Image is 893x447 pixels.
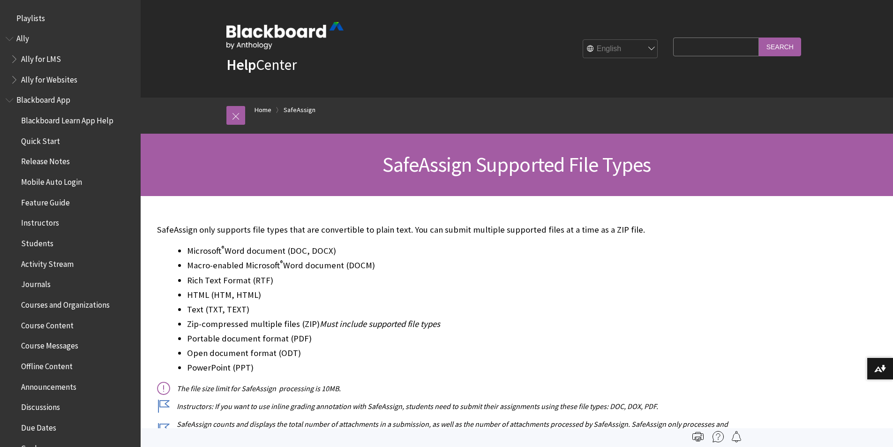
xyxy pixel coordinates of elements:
[187,332,738,345] li: Portable document format (PDF)
[383,152,651,177] span: SafeAssign Supported File Types
[583,40,658,59] select: Site Language Selector
[21,154,70,167] span: Release Notes
[21,420,56,432] span: Due Dates
[21,235,53,248] span: Students
[16,92,70,105] span: Blackboard App
[21,195,70,207] span: Feature Guide
[255,104,271,116] a: Home
[187,347,738,360] li: Open document format (ODT)
[759,38,801,56] input: Search
[6,10,135,26] nav: Book outline for Playlists
[226,55,256,74] strong: Help
[157,401,738,411] p: Instructors: If you want to use inline grading annotation with SafeAssign, students need to submi...
[187,288,738,302] li: HTML (HTM, HTML)
[187,303,738,316] li: Text (TXT, TEXT)
[21,174,82,187] span: Mobile Auto Login
[16,31,29,44] span: Ally
[157,224,738,236] p: SafeAssign only supports file types that are convertible to plain text. You can submit multiple s...
[320,318,440,329] span: Must include supported file types
[177,384,341,393] span: The file size limit for SafeAssign processing is 10MB.
[6,31,135,88] nav: Book outline for Anthology Ally Help
[21,215,59,228] span: Instructors
[21,51,61,64] span: Ally for LMS
[21,113,113,125] span: Blackboard Learn App Help
[187,318,738,331] li: Zip-compressed multiple files (ZIP)
[280,258,283,267] sup: ®
[21,379,76,392] span: Announcements
[226,55,297,74] a: HelpCenter
[284,104,315,116] a: SafeAssign
[21,358,73,371] span: Offline Content
[713,431,724,442] img: More help
[21,133,60,146] span: Quick Start
[21,318,74,330] span: Course Content
[21,399,60,412] span: Discussions
[187,274,738,287] li: Rich Text Format (RTF)
[731,431,742,442] img: Follow this page
[187,361,738,374] li: PowerPoint (PPT)
[21,338,78,351] span: Course Messages
[226,22,344,49] img: Blackboard by Anthology
[187,259,738,272] li: Macro-enabled Microsoft Word document (DOCM)
[21,72,77,84] span: Ally for Websites
[21,277,51,289] span: Journals
[16,10,45,23] span: Playlists
[157,419,738,440] p: SafeAssign counts and displays the total number of attachments in a submission, as well as the nu...
[21,256,74,269] span: Activity Stream
[692,431,704,442] img: Print
[187,244,738,258] li: Microsoft Word document (DOC, DOCX)
[21,297,110,310] span: Courses and Organizations
[221,244,225,252] sup: ®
